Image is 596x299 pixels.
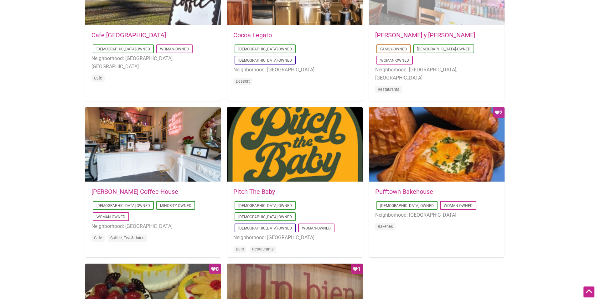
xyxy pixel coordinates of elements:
a: Dessert [236,79,250,84]
li: Neighborhood: [GEOGRAPHIC_DATA], [GEOGRAPHIC_DATA] [91,54,215,70]
li: Neighborhood: [GEOGRAPHIC_DATA], [GEOGRAPHIC_DATA] [375,66,498,82]
a: Minority-Owned [160,204,191,208]
a: [DEMOGRAPHIC_DATA]-Owned [380,204,434,208]
a: [DEMOGRAPHIC_DATA]-Owned [96,204,150,208]
li: Neighborhood: [GEOGRAPHIC_DATA] [91,222,215,230]
a: Restaurants [252,247,274,251]
a: Restaurants [378,87,399,92]
a: Woman-Owned [380,58,409,63]
a: [DEMOGRAPHIC_DATA]-Owned [238,58,292,63]
li: Neighborhood: [GEOGRAPHIC_DATA] [233,66,356,74]
a: Cafe [GEOGRAPHIC_DATA] [91,31,166,39]
a: Pufftown Bakehouse [375,188,433,195]
li: Neighborhood: [GEOGRAPHIC_DATA] [375,211,498,219]
a: [DEMOGRAPHIC_DATA]-Owned [238,226,292,230]
a: Cafe [94,235,102,240]
a: Bars [236,247,244,251]
a: Family-Owned [380,47,407,51]
a: Woman-Owned [96,215,125,219]
li: Neighborhood: [GEOGRAPHIC_DATA] [233,234,356,242]
a: [DEMOGRAPHIC_DATA]-Owned [417,47,470,51]
div: Scroll Back to Top [583,286,594,297]
a: [DEMOGRAPHIC_DATA]-Owned [238,47,292,51]
a: Woman-Owned [160,47,189,51]
a: [DEMOGRAPHIC_DATA]-Owned [238,204,292,208]
a: Bakeries [378,224,393,229]
a: Cafe [94,76,102,80]
a: [PERSON_NAME] y [PERSON_NAME] [375,31,475,39]
a: Woman-Owned [444,204,473,208]
a: [DEMOGRAPHIC_DATA]-Owned [96,47,150,51]
a: Woman-Owned [302,226,331,230]
a: Coffee, Tea & Juice [110,235,144,240]
a: [DEMOGRAPHIC_DATA]-Owned [238,215,292,219]
a: Pitch The Baby [233,188,275,195]
a: [PERSON_NAME] Coffee House [91,188,178,195]
a: Cocoa Legato [233,31,272,39]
